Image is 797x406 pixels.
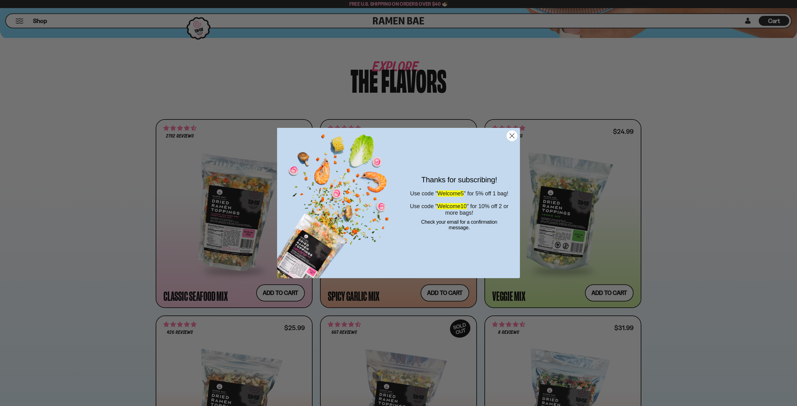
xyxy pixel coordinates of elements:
span: Check your email for a confirmation message. [421,219,498,230]
span: Welcome5 [437,190,464,197]
button: Close dialog [507,130,517,141]
span: Use code " " for 5% off 1 bag! [410,190,508,197]
span: Thanks for subscribing! [421,175,497,184]
img: 1bac8d1b-7fe6-4819-a495-e751b70da197.png [277,128,398,278]
span: Welcome10 [437,203,467,209]
span: Use code " " for 10% off 2 or more bags! [410,203,508,216]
